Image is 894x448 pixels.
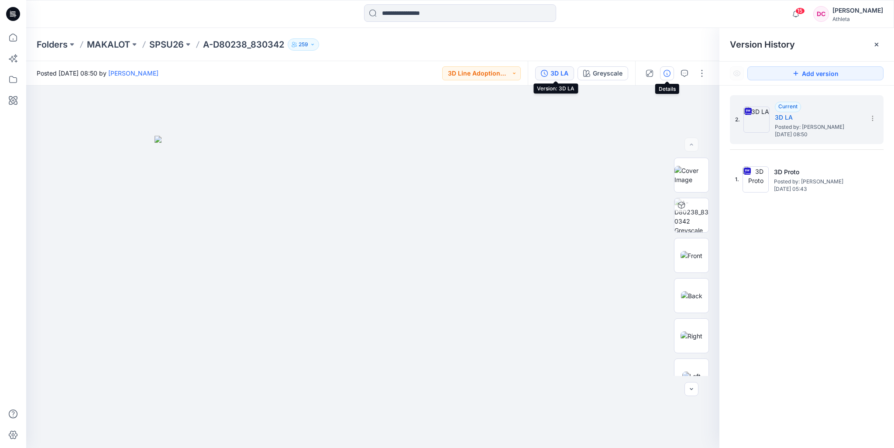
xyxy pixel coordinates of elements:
[550,69,568,78] div: 3D LA
[795,7,805,14] span: 15
[743,166,769,193] img: 3D Proto
[681,331,702,341] img: Right
[743,107,770,133] img: 3D LA
[735,116,740,124] span: 2.
[873,41,880,48] button: Close
[775,112,862,123] h5: 3D LA
[747,66,884,80] button: Add version
[778,103,798,110] span: Current
[535,66,574,80] button: 3D LA
[813,6,829,22] div: DC
[730,39,795,50] span: Version History
[578,66,628,80] button: Greyscale
[593,69,622,78] div: Greyscale
[203,38,284,51] p: A-D80238_830342
[832,16,883,22] div: Athleta
[775,123,862,131] span: Posted by: Debbie Chu
[775,131,862,138] span: [DATE] 08:50
[108,69,158,77] a: [PERSON_NAME]
[735,176,739,183] span: 1.
[682,372,701,381] img: Left
[37,38,68,51] a: Folders
[674,198,708,232] img: A-D80238_830342 Greyscale
[730,66,744,80] button: Show Hidden Versions
[774,186,861,192] span: [DATE] 05:43
[681,251,702,260] img: Front
[155,136,591,448] img: eyJhbGciOiJIUzI1NiIsImtpZCI6IjAiLCJzbHQiOiJzZXMiLCJ0eXAiOiJKV1QifQ.eyJkYXRhIjp7InR5cGUiOiJzdG9yYW...
[681,291,702,300] img: Back
[37,69,158,78] span: Posted [DATE] 08:50 by
[299,40,308,49] p: 259
[774,167,861,177] h5: 3D Proto
[674,166,708,184] img: Cover Image
[660,66,674,80] button: Details
[149,38,184,51] a: SPSU26
[288,38,319,51] button: 259
[87,38,130,51] a: MAKALOT
[774,177,861,186] span: Posted by: Rock Chu
[832,5,883,16] div: [PERSON_NAME]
